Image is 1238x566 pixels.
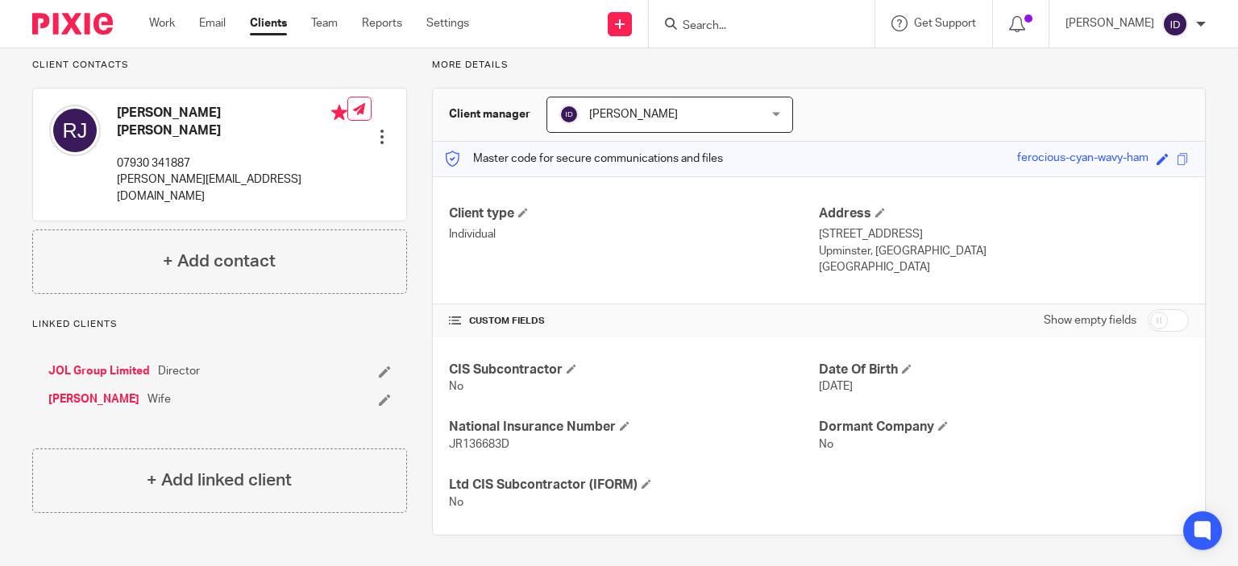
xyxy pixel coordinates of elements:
[449,439,509,450] span: JR136683D
[147,391,171,407] span: Wife
[158,363,200,379] span: Director
[1066,15,1154,31] p: [PERSON_NAME]
[149,15,175,31] a: Work
[819,439,833,450] span: No
[445,151,723,167] p: Master code for secure communications and files
[32,59,407,72] p: Client contacts
[163,249,276,274] h4: + Add contact
[449,497,463,508] span: No
[559,105,579,124] img: svg%3E
[449,361,819,378] h4: CIS Subcontractor
[914,18,976,29] span: Get Support
[449,477,819,494] h4: Ltd CIS Subcontractor (IFORM)
[117,155,347,171] p: 07930 341887
[819,243,1189,259] p: Upminster, [GEOGRAPHIC_DATA]
[48,391,139,407] a: [PERSON_NAME]
[819,259,1189,275] p: [GEOGRAPHIC_DATA]
[681,19,826,34] input: Search
[1162,11,1188,37] img: svg%3E
[1017,150,1149,168] div: ferocious-cyan-wavy-ham
[362,15,402,31] a: Reports
[49,105,101,156] img: svg%3E
[311,15,338,31] a: Team
[449,381,463,392] span: No
[147,468,292,493] h4: + Add linked client
[199,15,226,31] a: Email
[589,109,678,120] span: [PERSON_NAME]
[449,419,819,436] h4: National Insurance Number
[449,226,819,242] p: Individual
[819,419,1189,436] h4: Dormant Company
[250,15,287,31] a: Clients
[449,315,819,328] h4: CUSTOM FIELDS
[819,226,1189,242] p: [STREET_ADDRESS]
[819,361,1189,378] h4: Date Of Birth
[449,106,530,122] h3: Client manager
[32,318,407,331] p: Linked clients
[331,105,347,121] i: Primary
[432,59,1206,72] p: More details
[117,171,347,205] p: [PERSON_NAME][EMAIL_ADDRESS][DOMAIN_NAME]
[48,363,150,379] a: JOL Group Limited
[819,381,853,392] span: [DATE]
[449,205,819,222] h4: Client type
[1044,312,1136,328] label: Show empty fields
[426,15,469,31] a: Settings
[32,13,113,35] img: Pixie
[117,105,347,139] h4: [PERSON_NAME] [PERSON_NAME]
[819,205,1189,222] h4: Address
